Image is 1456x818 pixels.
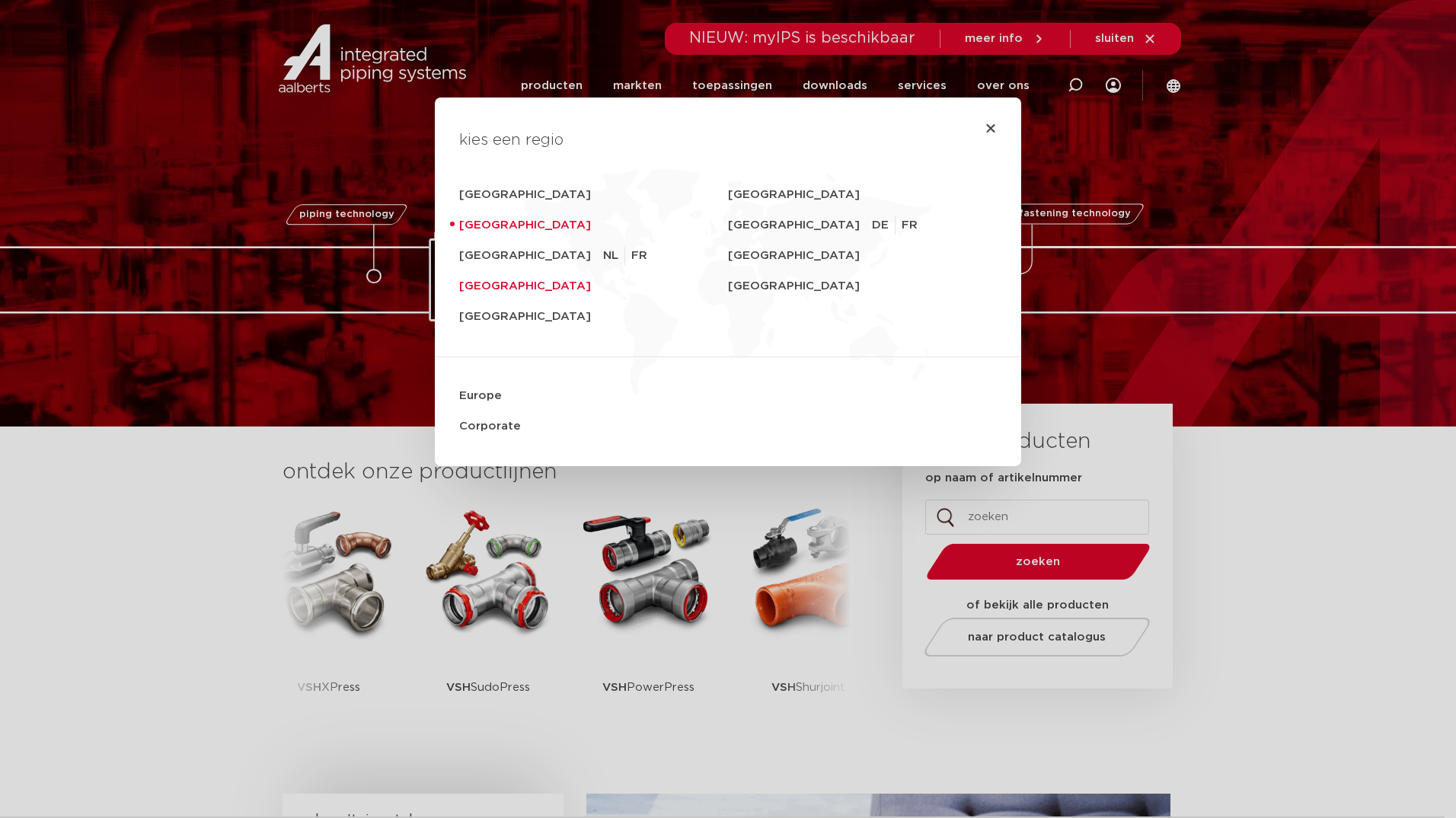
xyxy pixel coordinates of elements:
a: Europe [459,381,997,411]
a: DE [872,216,896,235]
a: [GEOGRAPHIC_DATA] [728,241,997,271]
ul: [GEOGRAPHIC_DATA] [872,210,930,241]
a: [GEOGRAPHIC_DATA] [459,271,728,302]
a: FR [631,247,647,265]
a: [GEOGRAPHIC_DATA] [728,180,997,210]
a: Corporate [459,411,997,442]
nav: Menu [459,180,997,442]
a: [GEOGRAPHIC_DATA] [728,271,997,302]
a: [GEOGRAPHIC_DATA] [459,210,728,241]
a: Close [985,122,997,134]
a: [GEOGRAPHIC_DATA] [459,241,603,271]
ul: [GEOGRAPHIC_DATA] [603,241,647,271]
a: [GEOGRAPHIC_DATA] [459,180,728,210]
a: FR [902,216,924,235]
a: [GEOGRAPHIC_DATA] [459,302,728,332]
h4: kies een regio [459,128,997,152]
a: [GEOGRAPHIC_DATA] [728,210,872,241]
a: NL [603,247,625,265]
